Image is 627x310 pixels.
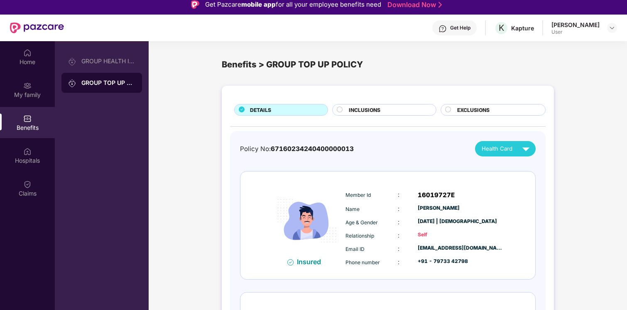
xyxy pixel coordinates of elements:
span: 67160234240400000013 [271,145,354,153]
span: Name [345,206,360,212]
span: Relationship [345,233,374,239]
img: svg+xml;base64,PHN2ZyBpZD0iQ2xhaW0iIHhtbG5zPSJodHRwOi8vd3d3LnczLm9yZy8yMDAwL3N2ZyIgd2lkdGg9IjIwIi... [23,180,32,188]
span: DETAILS [250,106,271,114]
div: GROUP TOP UP POLICY [81,79,135,87]
img: svg+xml;base64,PHN2ZyB3aWR0aD0iMjAiIGhlaWdodD0iMjAiIHZpZXdCb3g9IjAgMCAyMCAyMCIgZmlsbD0ibm9uZSIgeG... [68,79,76,87]
span: Health Card [482,144,512,153]
img: Stroke [438,0,442,9]
img: svg+xml;base64,PHN2ZyBpZD0iRHJvcGRvd24tMzJ4MzIiIHhtbG5zPSJodHRwOi8vd3d3LnczLm9yZy8yMDAwL3N2ZyIgd2... [609,25,615,31]
img: svg+xml;base64,PHN2ZyBpZD0iSG9tZSIgeG1sbnM9Imh0dHA6Ly93d3cudzMub3JnLzIwMDAvc3ZnIiB3aWR0aD0iMjAiIG... [23,49,32,57]
div: Get Help [450,25,470,31]
span: : [398,191,399,198]
div: User [551,29,600,35]
img: New Pazcare Logo [10,22,64,33]
span: : [398,205,399,212]
div: [PERSON_NAME] [418,204,503,212]
span: EXCLUSIONS [457,106,490,114]
button: Health Card [475,141,536,156]
div: Insured [297,258,326,266]
img: Logo [191,0,199,9]
div: [EMAIL_ADDRESS][DOMAIN_NAME] [418,244,503,252]
div: GROUP HEALTH INSURANCE [81,58,135,64]
span: Email ID [345,246,365,252]
span: : [398,245,399,252]
img: svg+xml;base64,PHN2ZyB4bWxucz0iaHR0cDovL3d3dy53My5vcmcvMjAwMC9zdmciIHZpZXdCb3g9IjAgMCAyNCAyNCIgd2... [519,141,533,156]
img: svg+xml;base64,PHN2ZyBpZD0iSGVscC0zMngzMiIgeG1sbnM9Imh0dHA6Ly93d3cudzMub3JnLzIwMDAvc3ZnIiB3aWR0aD... [438,25,447,33]
span: Phone number [345,259,380,265]
div: [PERSON_NAME] [551,21,600,29]
span: INCLUSIONS [349,106,380,114]
span: : [398,258,399,265]
div: Benefits > GROUP TOP UP POLICY [222,58,554,71]
span: Member Id [345,192,371,198]
img: svg+xml;base64,PHN2ZyB3aWR0aD0iMjAiIGhlaWdodD0iMjAiIHZpZXdCb3g9IjAgMCAyMCAyMCIgZmlsbD0ibm9uZSIgeG... [68,57,76,66]
div: [DATE] | [DEMOGRAPHIC_DATA] [418,218,503,226]
span: : [398,232,399,239]
span: K [499,23,504,33]
div: 16019727E [418,190,503,200]
strong: mobile app [241,0,276,8]
div: Policy No: [240,144,354,154]
a: Download Now [387,0,439,9]
div: Kapture [511,24,534,32]
span: : [398,218,399,226]
div: Self [418,231,503,239]
img: svg+xml;base64,PHN2ZyB3aWR0aD0iMjAiIGhlaWdodD0iMjAiIHZpZXdCb3g9IjAgMCAyMCAyMCIgZmlsbD0ibm9uZSIgeG... [23,82,32,90]
img: svg+xml;base64,PHN2ZyB4bWxucz0iaHR0cDovL3d3dy53My5vcmcvMjAwMC9zdmciIHdpZHRoPSIxNiIgaGVpZ2h0PSIxNi... [287,259,294,265]
div: +91 - 79733 42798 [418,258,503,265]
img: icon [270,184,343,258]
img: svg+xml;base64,PHN2ZyBpZD0iSG9zcGl0YWxzIiB4bWxucz0iaHR0cDovL3d3dy53My5vcmcvMjAwMC9zdmciIHdpZHRoPS... [23,147,32,156]
img: svg+xml;base64,PHN2ZyBpZD0iQmVuZWZpdHMiIHhtbG5zPSJodHRwOi8vd3d3LnczLm9yZy8yMDAwL3N2ZyIgd2lkdGg9Ij... [23,114,32,123]
span: Age & Gender [345,219,378,226]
